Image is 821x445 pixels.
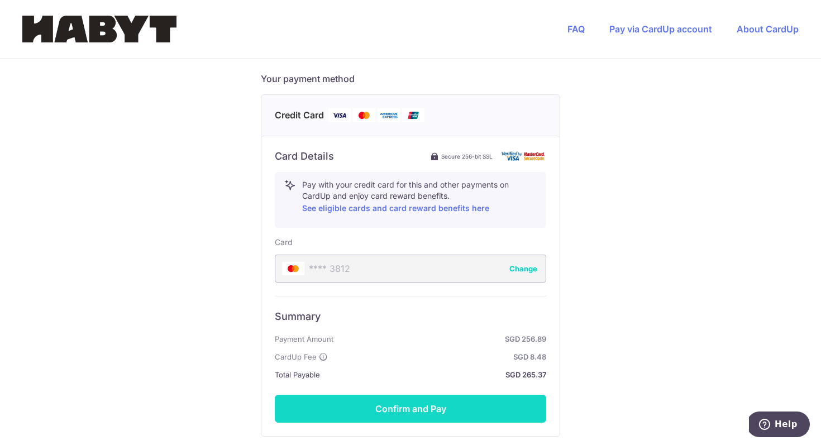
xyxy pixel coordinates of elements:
[609,23,712,35] a: Pay via CardUp account
[275,395,546,423] button: Confirm and Pay
[275,108,324,122] span: Credit Card
[509,263,537,274] button: Change
[749,411,810,439] iframe: Opens a widget where you can find more information
[275,368,320,381] span: Total Payable
[275,332,333,346] span: Payment Amount
[332,350,546,363] strong: SGD 8.48
[275,237,293,248] label: Card
[261,72,560,85] h5: Your payment method
[275,150,334,163] h6: Card Details
[275,310,546,323] h6: Summary
[567,23,585,35] a: FAQ
[502,151,546,161] img: card secure
[324,368,546,381] strong: SGD 265.37
[402,108,424,122] img: Union Pay
[328,108,351,122] img: Visa
[441,152,493,161] span: Secure 256-bit SSL
[302,203,489,213] a: See eligible cards and card reward benefits here
[737,23,799,35] a: About CardUp
[302,179,537,215] p: Pay with your credit card for this and other payments on CardUp and enjoy card reward benefits.
[378,108,400,122] img: American Express
[338,332,546,346] strong: SGD 256.89
[275,350,317,363] span: CardUp Fee
[353,108,375,122] img: Mastercard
